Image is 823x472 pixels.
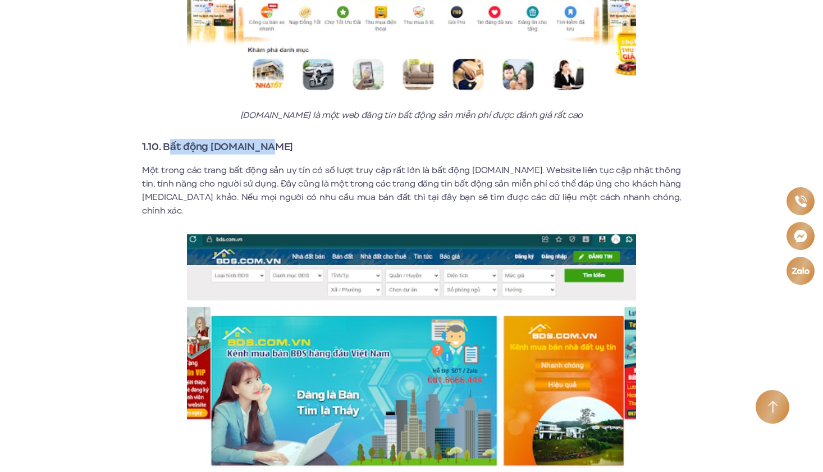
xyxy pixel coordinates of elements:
[768,401,778,414] img: Arrow icon
[794,195,807,208] img: Phone icon
[793,229,808,243] img: Messenger icon
[142,139,293,154] strong: 1.10. Bất động [DOMAIN_NAME]
[142,164,681,217] p: Một trong các trang bất động sản uy tín có số lượt truy cập rất lớn là bất động [DOMAIN_NAME]. We...
[240,109,583,121] em: [DOMAIN_NAME] là một web đăng tin bất động sản miễn phí được đánh giá rất cao
[791,267,810,275] img: Zalo icon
